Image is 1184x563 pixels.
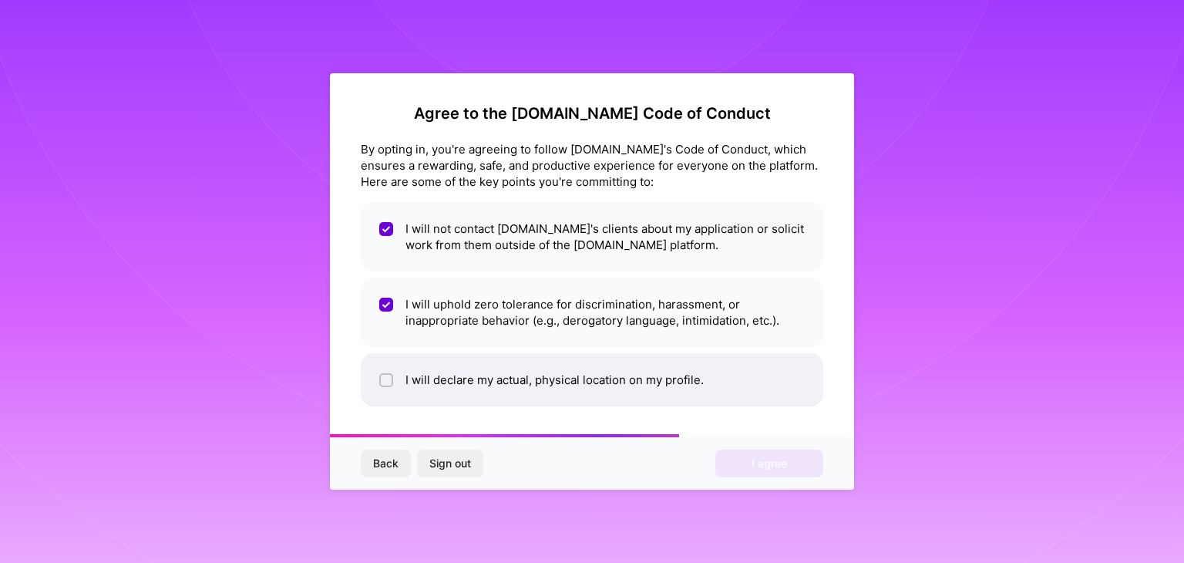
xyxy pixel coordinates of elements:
[361,278,823,347] li: I will uphold zero tolerance for discrimination, harassment, or inappropriate behavior (e.g., der...
[373,456,399,471] span: Back
[429,456,471,471] span: Sign out
[361,353,823,406] li: I will declare my actual, physical location on my profile.
[361,450,411,477] button: Back
[417,450,483,477] button: Sign out
[361,141,823,190] div: By opting in, you're agreeing to follow [DOMAIN_NAME]'s Code of Conduct, which ensures a rewardin...
[361,104,823,123] h2: Agree to the [DOMAIN_NAME] Code of Conduct
[361,202,823,271] li: I will not contact [DOMAIN_NAME]'s clients about my application or solicit work from them outside...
